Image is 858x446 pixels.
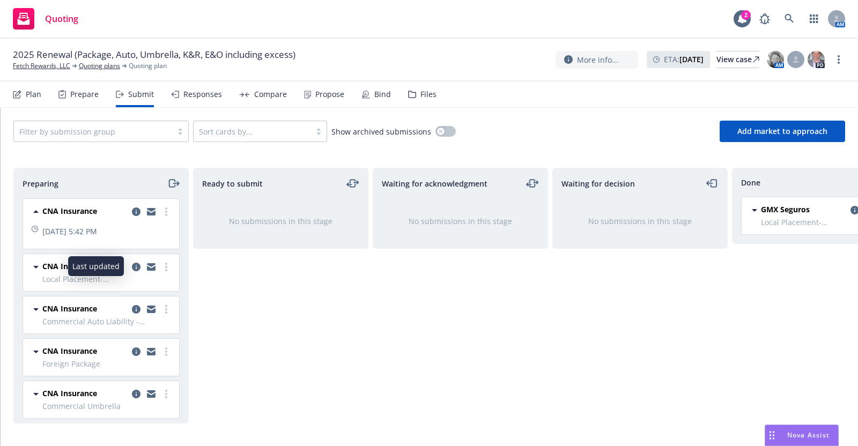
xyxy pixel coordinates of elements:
div: Propose [315,90,344,99]
a: copy logging email [130,388,143,400]
a: copy logging email [130,345,143,358]
strong: [DATE] [679,54,704,64]
img: photo [808,51,825,68]
a: more [160,388,173,400]
span: CNA Insurance [42,388,97,399]
span: ETA : [664,54,704,65]
span: Commercial Umbrella [42,400,173,412]
div: Submit [128,90,154,99]
a: Search [779,8,800,29]
a: Switch app [803,8,825,29]
span: Local Placement- [GEOGRAPHIC_DATA] [42,273,173,285]
div: Bind [374,90,391,99]
span: Preparing [23,178,58,189]
span: Waiting for acknowledgment [382,178,487,189]
button: Add market to approach [720,121,845,142]
span: CNA Insurance [42,205,97,217]
span: Quoting [45,14,78,23]
div: Plan [26,90,41,99]
a: View case [716,51,759,68]
span: More info... [577,54,618,65]
a: copy logging email [145,261,158,273]
span: Waiting for decision [561,178,635,189]
div: 2 [741,8,751,18]
div: No submissions in this stage [570,215,710,227]
div: Responses [183,90,222,99]
span: [DATE] 5:42 PM [42,226,97,237]
span: Foreign Package [42,358,173,369]
a: copy logging email [145,205,158,218]
span: CNA Insurance [42,303,97,314]
a: more [160,345,173,358]
span: Show archived submissions [331,126,431,137]
div: Drag to move [765,425,779,445]
span: Commercial Auto Liability - Domestic Business Auto [42,316,173,327]
span: Quoting plan [129,61,167,71]
a: more [832,53,845,66]
button: Nova Assist [765,425,839,446]
span: CNA Insurance [42,345,97,356]
a: copy logging email [145,303,158,316]
div: Files [420,90,437,99]
a: Quoting plans [79,61,120,71]
span: 2025 Renewal (Package, Auto, Umbrella, K&R, E&O including excess) [13,48,295,61]
a: copy logging email [145,388,158,400]
span: Nova Assist [787,430,830,440]
a: copy logging email [130,205,143,218]
a: moveLeft [706,177,719,190]
span: GMX Seguros [761,204,810,215]
div: Compare [254,90,287,99]
a: more [160,303,173,316]
div: No submissions in this stage [211,215,351,227]
span: Ready to submit [202,178,263,189]
a: Report a Bug [754,8,775,29]
a: more [160,205,173,218]
div: Prepare [70,90,99,99]
span: [DATE] 5:42 PM [32,228,97,240]
div: No submissions in this stage [390,215,530,227]
img: photo [767,51,784,68]
a: Quoting [9,4,83,34]
a: copy logging email [145,345,158,358]
a: moveLeftRight [526,177,539,190]
span: Done [741,177,760,188]
a: moveRight [167,177,180,190]
a: moveLeftRight [346,177,359,190]
span: Add market to approach [737,126,827,136]
span: CNA Insurance [42,261,97,272]
a: more [160,261,173,273]
a: copy logging email [130,303,143,316]
a: Fetch Rewards, LLC [13,61,70,71]
a: copy logging email [130,261,143,273]
button: More info... [556,51,638,69]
